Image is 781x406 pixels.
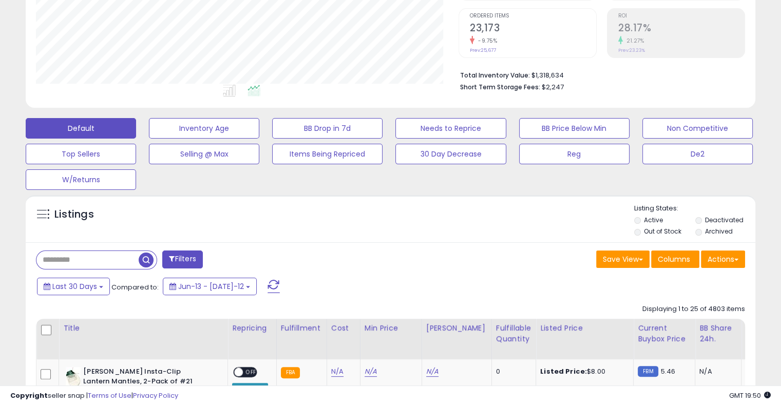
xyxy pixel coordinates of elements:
[651,250,699,268] button: Columns
[54,207,94,222] h5: Listings
[618,22,745,36] h2: 28.17%
[281,323,322,334] div: Fulfillment
[26,144,136,164] button: Top Sellers
[496,323,531,344] div: Fulfillable Quantity
[66,367,81,388] img: 41thtusKIkL._SL40_.jpg
[331,366,344,377] a: N/A
[642,144,753,164] button: De2
[704,216,743,224] label: Deactivated
[331,323,356,334] div: Cost
[474,37,497,45] small: -9.75%
[26,169,136,190] button: W/Returns
[395,118,506,139] button: Needs to Reprice
[729,391,771,400] span: 2025-08-13 19:50 GMT
[618,47,645,53] small: Prev: 23.23%
[519,118,630,139] button: BB Price Below Min
[395,144,506,164] button: 30 Day Decrease
[470,22,596,36] h2: 23,173
[365,323,417,334] div: Min Price
[63,323,223,334] div: Title
[37,278,110,295] button: Last 30 Days
[496,367,528,376] div: 0
[149,118,259,139] button: Inventory Age
[52,281,97,292] span: Last 30 Days
[162,250,202,268] button: Filters
[111,282,159,292] span: Compared to:
[149,144,259,164] button: Selling @ Max
[426,323,487,334] div: [PERSON_NAME]
[519,144,630,164] button: Reg
[10,391,48,400] strong: Copyright
[26,118,136,139] button: Default
[661,366,676,376] span: 5.46
[638,366,658,377] small: FBM
[540,366,587,376] b: Listed Price:
[623,37,644,45] small: 21.27%
[470,13,596,19] span: Ordered Items
[704,227,732,236] label: Archived
[272,118,383,139] button: BB Drop in 7d
[281,367,300,378] small: FBA
[596,250,650,268] button: Save View
[658,254,690,264] span: Columns
[470,47,496,53] small: Prev: 25,677
[542,82,564,92] span: $2,247
[133,391,178,400] a: Privacy Policy
[642,118,753,139] button: Non Competitive
[178,281,244,292] span: Jun-13 - [DATE]-12
[634,204,755,214] p: Listing States:
[540,323,629,334] div: Listed Price
[642,304,745,314] div: Displaying 1 to 25 of 4803 items
[644,227,681,236] label: Out of Stock
[644,216,663,224] label: Active
[272,144,383,164] button: Items Being Repriced
[365,366,377,377] a: N/A
[638,323,691,344] div: Current Buybox Price
[540,367,625,376] div: $8.00
[88,391,131,400] a: Terms of Use
[460,68,737,81] li: $1,318,634
[426,366,439,377] a: N/A
[163,278,257,295] button: Jun-13 - [DATE]-12
[460,71,530,80] b: Total Inventory Value:
[699,323,737,344] div: BB Share 24h.
[232,323,272,334] div: Repricing
[618,13,745,19] span: ROI
[701,250,745,268] button: Actions
[699,367,733,376] div: N/A
[460,83,540,91] b: Short Term Storage Fees:
[10,391,178,401] div: seller snap | |
[243,368,259,377] span: OFF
